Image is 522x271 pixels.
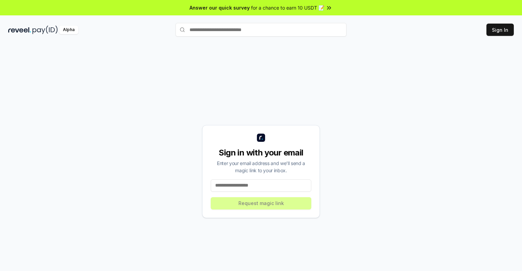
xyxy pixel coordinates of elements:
[8,26,31,34] img: reveel_dark
[211,147,311,158] div: Sign in with your email
[190,4,250,11] span: Answer our quick survey
[32,26,58,34] img: pay_id
[257,134,265,142] img: logo_small
[486,24,514,36] button: Sign In
[211,160,311,174] div: Enter your email address and we’ll send a magic link to your inbox.
[59,26,78,34] div: Alpha
[251,4,324,11] span: for a chance to earn 10 USDT 📝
